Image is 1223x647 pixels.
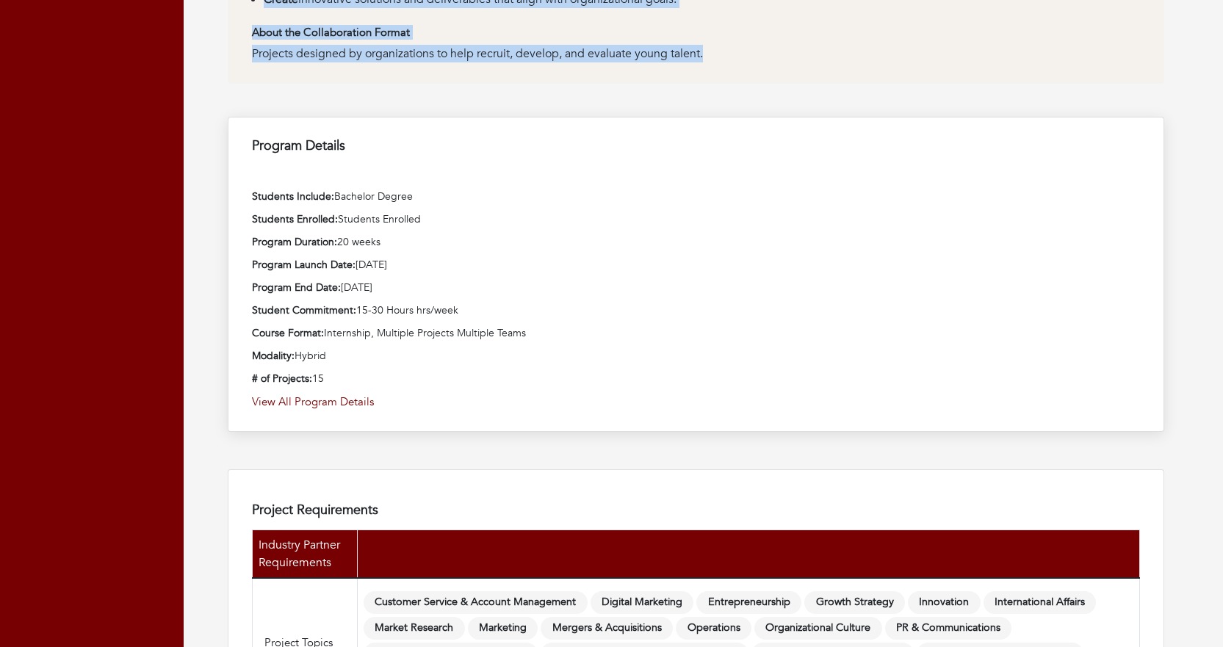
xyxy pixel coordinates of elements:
[676,617,751,640] span: Operations
[364,591,588,614] span: Customer Service & Account Management
[252,26,1140,39] h6: About the Collaboration Format
[252,280,1140,295] p: [DATE]
[252,372,312,386] span: # of Projects:
[252,326,324,340] span: Course Format:
[252,281,341,294] span: Program End Date:
[253,530,358,579] th: Industry Partner Requirements
[252,189,334,203] span: Students Include:
[364,617,465,640] span: Market Research
[885,617,1012,640] span: PR & Communications
[252,138,1140,154] h6: Program Details
[696,591,801,614] span: Entrepreneurship
[252,258,356,272] span: Program Launch Date:
[252,394,1140,411] a: View All Program Details
[984,591,1097,614] span: International Affairs
[754,617,882,640] span: Organizational Culture
[252,371,1140,386] p: 15
[252,303,356,317] span: Student Commitment:
[252,189,1140,204] p: Bachelor Degree
[252,235,337,249] span: Program Duration:
[252,303,1140,318] p: 15-30 Hours hrs/week
[468,617,538,640] span: Marketing
[252,257,1140,272] p: [DATE]
[252,212,338,226] span: Students Enrolled:
[252,348,1140,364] p: Hybrid
[804,591,905,614] span: Growth Strategy
[252,349,295,363] span: Modality:
[541,617,673,640] span: Mergers & Acquisitions
[252,45,1140,62] div: Projects designed by organizations to help recruit, develop, and evaluate young talent.
[908,591,981,614] span: Innovation
[252,502,1140,518] h4: Project Requirements
[252,325,1140,341] p: Internship, Multiple Projects Multiple Teams
[591,591,694,614] span: Digital Marketing
[252,234,1140,250] p: 20 weeks
[252,212,1140,227] p: Students Enrolled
